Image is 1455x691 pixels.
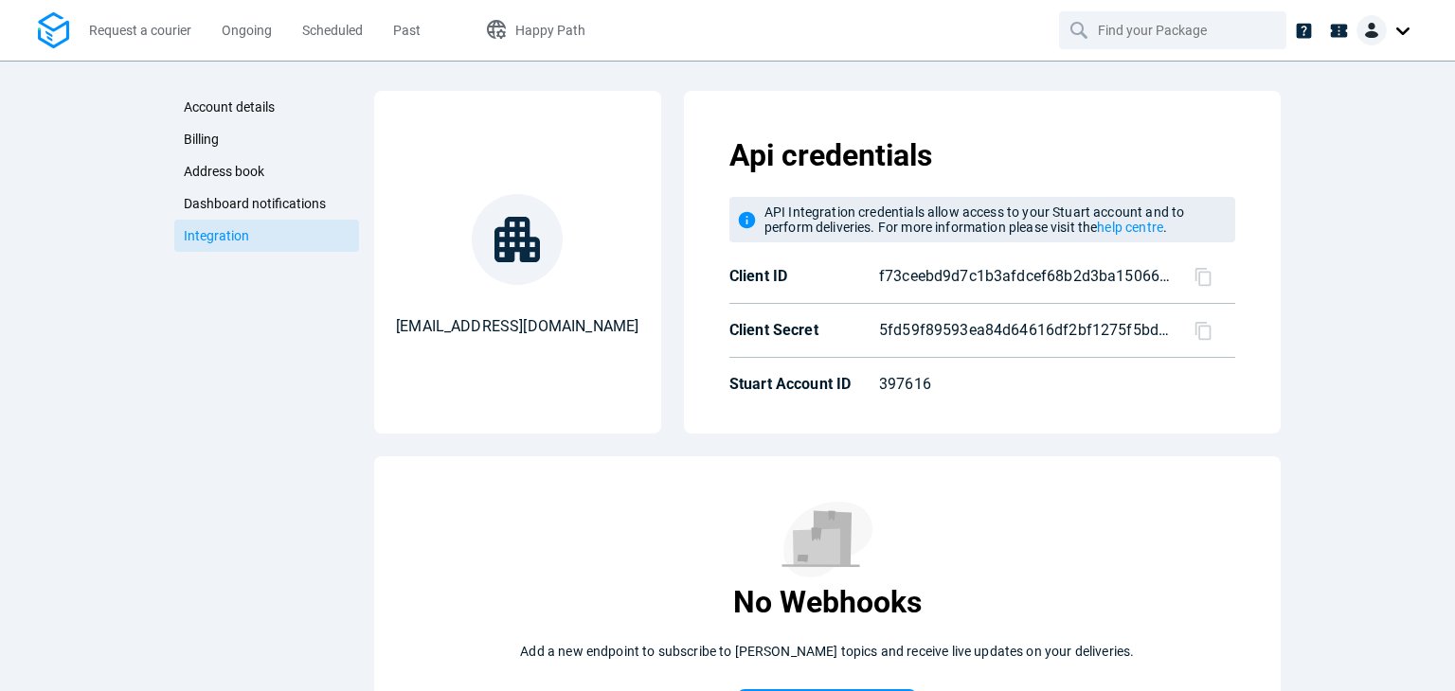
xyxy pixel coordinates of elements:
p: Client ID [729,267,871,286]
input: Find your Package [1098,12,1251,48]
p: [EMAIL_ADDRESS][DOMAIN_NAME] [396,315,638,338]
span: Billing [184,132,219,147]
span: Ongoing [222,23,272,38]
a: Billing [174,123,359,155]
span: Request a courier [89,23,191,38]
a: Integration [174,220,359,252]
p: Api credentials [729,136,1235,174]
p: f73ceebd9d7c1b3afdcef68b2d3ba150665027b55548851447fef99aca07a2fc [879,265,1171,288]
span: Account details [184,99,275,115]
p: Client Secret [729,321,871,340]
a: Account details [174,91,359,123]
p: 5fd59f89593ea84d64616df2bf1275f5bd044dd697d2d2dfbaa11326506e77ee [879,319,1171,342]
a: help centre [1097,220,1163,235]
span: Dashboard notifications [184,196,326,211]
span: API Integration credentials allow access to your Stuart account and to perform deliveries. For mo... [764,204,1185,235]
a: Address book [174,155,359,187]
p: Add a new endpoint to subscribe to [PERSON_NAME] topics and receive live updates on your deliveries. [520,644,1134,659]
span: Integration [184,228,249,243]
span: Past [393,23,421,38]
p: 397616 [879,373,1150,396]
span: Happy Path [515,23,585,38]
p: No Webhooks [733,583,922,621]
img: Client [1356,15,1387,45]
span: Address book [184,164,264,179]
span: Scheduled [302,23,363,38]
img: No results found [781,502,872,577]
p: Stuart Account ID [729,375,871,394]
img: Logo [38,12,69,49]
a: Dashboard notifications [174,187,359,220]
